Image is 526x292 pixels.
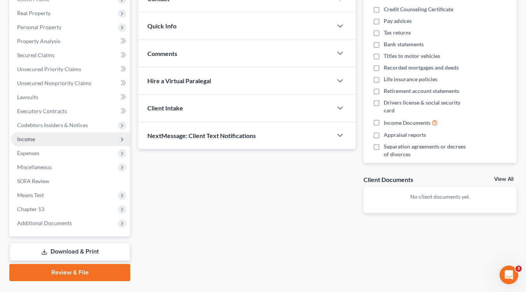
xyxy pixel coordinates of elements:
span: Additional Documents [17,220,72,226]
span: Separation agreements or decrees of divorces [384,143,472,158]
span: Bank statements [384,40,424,48]
span: Hire a Virtual Paralegal [147,77,211,84]
p: No client documents yet. [370,193,510,201]
a: Unsecured Nonpriority Claims [11,76,130,90]
a: View All [494,177,514,182]
span: Tax returns [384,29,411,37]
span: Expenses [17,150,39,156]
span: NextMessage: Client Text Notifications [147,132,256,139]
a: Download & Print [9,243,130,261]
span: SOFA Review [17,178,49,184]
span: Titles to motor vehicles [384,52,440,60]
span: 3 [516,266,522,272]
span: Executory Contracts [17,108,67,114]
span: Income [17,136,35,142]
a: Property Analysis [11,34,130,48]
span: Secured Claims [17,52,54,58]
span: Unsecured Priority Claims [17,66,81,72]
span: Recorded mortgages and deeds [384,64,459,72]
a: SOFA Review [11,174,130,188]
span: Personal Property [17,24,61,30]
span: Client Intake [147,104,183,112]
span: Retirement account statements [384,87,459,95]
span: Pay advices [384,17,412,25]
span: Drivers license & social security card [384,99,472,114]
span: Lawsuits [17,94,38,100]
a: Lawsuits [11,90,130,104]
span: Life insurance policies [384,75,437,83]
span: Miscellaneous [17,164,52,170]
a: Secured Claims [11,48,130,62]
span: Appraisal reports [384,131,426,139]
a: Unsecured Priority Claims [11,62,130,76]
span: Credit Counseling Certificate [384,5,453,13]
span: Means Test [17,192,44,198]
span: Unsecured Nonpriority Claims [17,80,91,86]
span: Real Property [17,10,51,16]
iframe: Intercom live chat [500,266,518,284]
a: Review & File [9,264,130,281]
span: Codebtors Insiders & Notices [17,122,88,128]
span: Comments [147,50,177,57]
span: Income Documents [384,119,430,127]
span: Quick Info [147,22,176,30]
span: Property Analysis [17,38,60,44]
div: Client Documents [363,175,413,184]
a: Executory Contracts [11,104,130,118]
span: Chapter 13 [17,206,44,212]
